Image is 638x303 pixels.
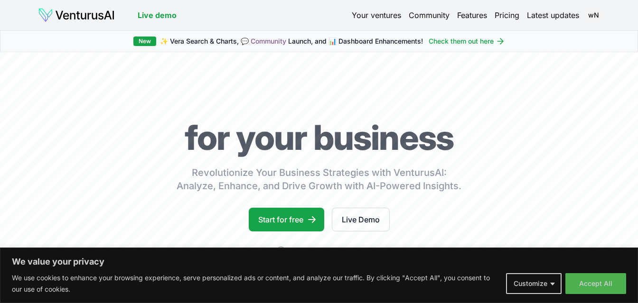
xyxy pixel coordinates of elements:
[565,273,626,294] button: Accept All
[506,273,562,294] button: Customize
[332,208,390,231] a: Live Demo
[586,8,601,23] span: wN
[409,9,450,21] a: Community
[495,9,519,21] a: Pricing
[249,208,324,231] a: Start for free
[12,256,626,267] p: We value your privacy
[527,9,579,21] a: Latest updates
[587,9,600,22] button: wN
[160,37,423,46] span: ✨ Vera Search & Charts, 💬 Launch, and 📊 Dashboard Enhancements!
[251,37,286,45] a: Community
[457,9,487,21] a: Features
[38,8,115,23] img: logo
[429,37,505,46] a: Check them out here
[12,272,499,295] p: We use cookies to enhance your browsing experience, serve personalized ads or content, and analyz...
[138,9,177,21] a: Live demo
[133,37,156,46] div: New
[352,9,401,21] a: Your ventures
